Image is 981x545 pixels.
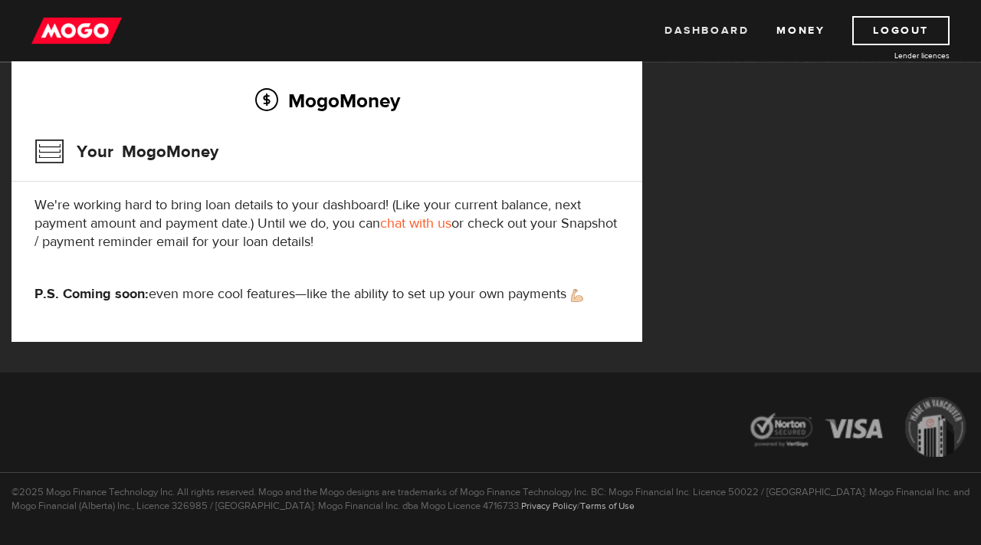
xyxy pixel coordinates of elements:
strong: P.S. Coming soon: [34,285,149,303]
a: Dashboard [664,16,749,45]
img: strong arm emoji [571,289,583,302]
iframe: LiveChat chat widget [674,189,981,545]
h2: MogoMoney [34,84,619,117]
a: Money [776,16,825,45]
p: We're working hard to bring loan details to your dashboard! (Like your current balance, next paym... [34,196,619,251]
p: even more cool features—like the ability to set up your own payments [34,285,619,304]
a: Terms of Use [580,500,635,512]
a: Lender licences [835,50,950,61]
a: Logout [852,16,950,45]
img: mogo_logo-11ee424be714fa7cbb0f0f49df9e16ec.png [31,16,122,45]
h3: Your MogoMoney [34,132,218,172]
a: Privacy Policy [521,500,577,512]
a: chat with us [380,215,451,232]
